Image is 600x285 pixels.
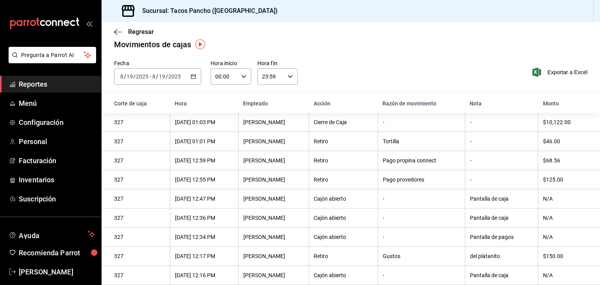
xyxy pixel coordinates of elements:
span: Pregunta a Parrot AI [21,51,84,59]
div: 327 [114,138,165,144]
div: $10,122.00 [543,119,587,125]
div: 327 [114,157,165,164]
div: - [470,119,533,125]
div: Cajón abierto [314,215,373,221]
label: Hora fin [257,61,298,66]
div: Pantalla de caja [470,196,533,202]
span: Ayuda [19,230,85,239]
div: - [383,196,460,202]
div: [DATE] 12:47 PM [175,196,234,202]
span: Personal [19,136,95,147]
th: Corte de caja [102,94,170,113]
span: Configuración [19,117,95,128]
button: Exportar a Excel [534,68,587,77]
a: Pregunta a Parrot AI [5,57,96,65]
span: Recomienda Parrot [19,248,95,258]
div: [PERSON_NAME] [243,176,304,183]
div: [PERSON_NAME] [243,253,304,259]
div: N/A [543,215,587,221]
div: 327 [114,119,165,125]
div: Retiro [314,157,373,164]
span: / [124,73,126,80]
div: [DATE] 12:16 PM [175,272,234,278]
div: [PERSON_NAME] [243,119,304,125]
div: - [383,272,460,278]
th: Nota [465,94,538,113]
input: -- [120,73,124,80]
span: / [133,73,136,80]
div: Retiro [314,176,373,183]
h3: Sucursal: Tacos Pancho ([GEOGRAPHIC_DATA]) [136,6,278,16]
div: [DATE] 12:55 PM [175,176,234,183]
div: - [383,119,460,125]
th: Empleado [238,94,309,113]
div: del platanito [470,253,533,259]
span: Facturación [19,155,95,166]
div: 327 [114,215,165,221]
div: $46.00 [543,138,587,144]
div: Pantalla de caja [470,215,533,221]
div: - [383,234,460,240]
div: [PERSON_NAME] [243,157,304,164]
div: - [470,157,533,164]
div: $125.00 [543,176,587,183]
div: N/A [543,196,587,202]
button: Pregunta a Parrot AI [9,47,96,63]
div: Retiro [314,253,373,259]
div: [PERSON_NAME] [243,196,304,202]
div: 327 [114,196,165,202]
span: Regresar [128,28,154,36]
div: $150.00 [543,253,587,259]
div: - [383,215,460,221]
div: Tortilla [383,138,460,144]
span: Reportes [19,79,95,89]
span: / [166,73,168,80]
div: N/A [543,234,587,240]
div: Cajón abierto [314,234,373,240]
div: [DATE] 12:36 PM [175,215,234,221]
div: Cajón abierto [314,272,373,278]
div: Movimientos de cajas [114,39,191,50]
label: Hora inicio [211,61,251,66]
th: Hora [170,94,238,113]
div: $68.56 [543,157,587,164]
div: 327 [114,176,165,183]
div: - [470,138,533,144]
div: Cierre de Caja [314,119,373,125]
button: open_drawer_menu [86,20,92,27]
span: Inventarios [19,175,95,185]
span: Suscripción [19,194,95,204]
th: Acción [309,94,378,113]
span: / [156,73,158,80]
div: 327 [114,234,165,240]
div: 327 [114,253,165,259]
th: Razón de movimiento [378,94,465,113]
input: ---- [136,73,149,80]
div: Pago provedores [383,176,460,183]
span: Menú [19,98,95,109]
div: 327 [114,272,165,278]
div: Cajón abierto [314,196,373,202]
div: [PERSON_NAME] [243,234,304,240]
button: Regresar [114,28,154,36]
div: Retiro [314,138,373,144]
div: Pantalla de caja [470,272,533,278]
span: [PERSON_NAME] [19,267,95,277]
div: Pago propina connect [383,157,460,164]
div: [DATE] 12:59 PM [175,157,234,164]
div: [DATE] 12:34 PM [175,234,234,240]
label: Fecha [114,61,201,66]
input: -- [159,73,166,80]
div: N/A [543,272,587,278]
div: [PERSON_NAME] [243,272,304,278]
div: [DATE] 12:17 PM [175,253,234,259]
div: [PERSON_NAME] [243,138,304,144]
div: [DATE] 01:01 PM [175,138,234,144]
img: Tooltip marker [195,39,205,49]
div: Pantalla de pagos [470,234,533,240]
div: [PERSON_NAME] [243,215,304,221]
input: -- [152,73,156,80]
div: [DATE] 01:03 PM [175,119,234,125]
